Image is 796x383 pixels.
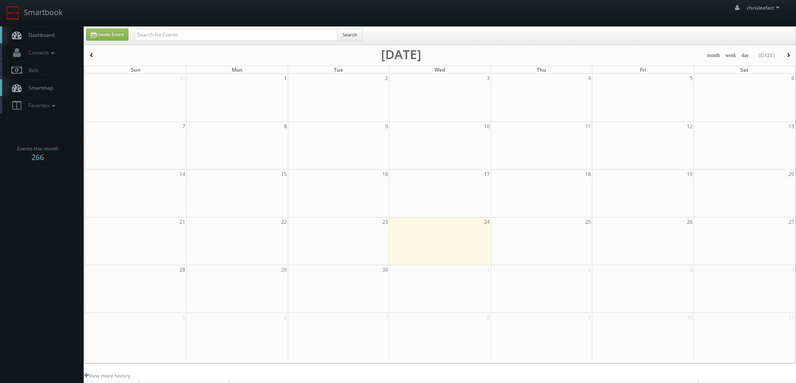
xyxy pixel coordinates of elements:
button: [DATE] [755,50,778,61]
span: Dashboard [24,31,54,39]
span: 10 [686,313,694,322]
span: 6 [283,313,288,322]
span: 1 [486,265,491,274]
span: 2 [587,265,592,274]
span: Thu [537,66,546,73]
span: Sat [740,66,748,73]
span: 14 [179,170,186,179]
span: 11 [788,313,795,322]
span: Mon [232,66,243,73]
button: month [704,50,723,61]
input: Search for Events [135,29,338,41]
span: 5 [182,313,186,322]
span: 17 [483,170,491,179]
button: day [739,50,752,61]
span: 30 [381,265,389,274]
span: 4 [791,265,795,274]
span: 20 [788,170,795,179]
span: chrisleefatt [747,4,782,11]
span: Events this month [17,145,59,153]
span: 9 [384,122,389,131]
span: 28 [179,265,186,274]
span: 31 [179,74,186,83]
img: smartbook-logo.png [6,6,20,20]
a: Create Event [86,28,128,41]
span: 8 [283,122,288,131]
span: Contacts [24,49,56,56]
span: 3 [689,265,694,274]
span: 24 [483,217,491,226]
span: Favorites [24,102,57,109]
span: 13 [788,122,795,131]
span: Smartmap [24,84,53,91]
button: Search [337,28,363,41]
span: 18 [584,170,592,179]
span: 7 [384,313,389,322]
span: 22 [280,217,288,226]
span: 16 [381,170,389,179]
span: 11 [584,122,592,131]
span: 26 [686,217,694,226]
span: 4 [587,74,592,83]
span: Tue [334,66,343,73]
span: Bids [24,67,38,74]
span: 15 [280,170,288,179]
h2: [DATE] [381,50,421,59]
span: 12 [686,122,694,131]
strong: 266 [31,152,44,162]
span: 10 [483,122,491,131]
span: 21 [179,217,186,226]
span: 23 [381,217,389,226]
span: Fri [640,66,646,73]
span: 25 [584,217,592,226]
span: 19 [686,170,694,179]
span: 6 [791,74,795,83]
span: Sun [131,66,141,73]
span: 8 [486,313,491,322]
span: 2 [384,74,389,83]
span: 5 [689,74,694,83]
span: 3 [486,74,491,83]
span: 1 [283,74,288,83]
span: 27 [788,217,795,226]
span: 29 [280,265,288,274]
span: 7 [182,122,186,131]
span: Wed [435,66,445,73]
span: 9 [587,313,592,322]
button: week [722,50,739,61]
a: View more history [84,372,131,379]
